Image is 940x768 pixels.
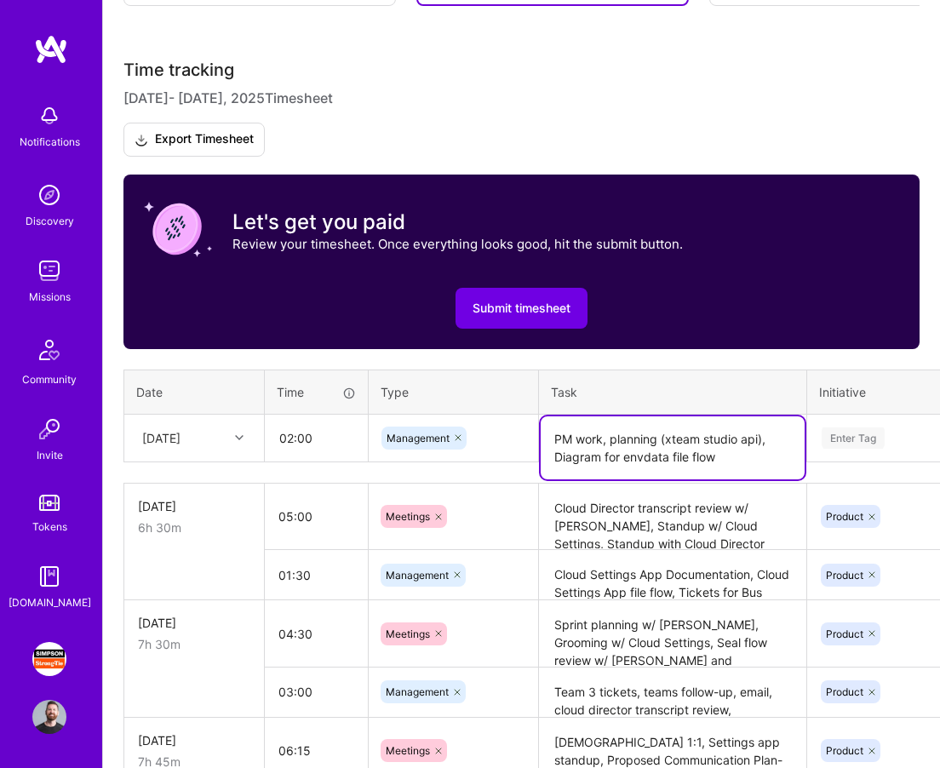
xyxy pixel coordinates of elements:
div: Tokens [32,518,67,536]
div: Discovery [26,212,74,230]
div: Missions [29,288,71,306]
span: Product [826,685,863,698]
textarea: Cloud Director transcript review w/ [PERSON_NAME], Standup w/ Cloud Settings, Standup with Cloud ... [541,485,805,549]
div: [DATE] [138,731,250,749]
div: [DATE] [138,614,250,632]
span: Product [826,510,863,523]
textarea: Team 3 tickets, teams follow-up, email, cloud director transcript review, scheduled meetings [541,669,805,716]
input: HH:MM [265,494,368,539]
img: discovery [32,178,66,212]
th: Task [539,370,807,415]
h3: Let's get you paid [232,209,683,235]
img: teamwork [32,254,66,288]
p: Review your timesheet. Once everything looks good, hit the submit button. [232,235,683,253]
div: [DATE] [138,497,250,515]
span: Product [826,628,863,640]
textarea: PM work, planning (xteam studio api), Diagram for envdata file flow [541,416,805,479]
input: HH:MM [265,669,368,714]
span: Submit timesheet [473,300,570,317]
textarea: Sprint planning w/ [PERSON_NAME], Grooming w/ Cloud Settings, Seal flow review w/ [PERSON_NAME] a... [541,602,805,666]
img: Invite [32,412,66,446]
img: Simpson Strong-Tie: Product Manager AD [32,642,66,676]
span: Meetings [386,628,430,640]
span: Product [826,744,863,757]
span: Management [386,685,449,698]
th: Date [124,370,265,415]
div: Notifications [20,133,80,151]
a: User Avatar [28,700,71,734]
div: Invite [37,446,63,464]
span: [DATE] - [DATE] , 2025 Timesheet [123,88,333,109]
button: Submit timesheet [456,288,587,329]
img: User Avatar [32,700,66,734]
div: Enter Tag [822,425,885,451]
img: tokens [39,495,60,511]
a: Simpson Strong-Tie: Product Manager AD [28,642,71,676]
i: icon Chevron [235,433,244,442]
input: HH:MM [266,416,367,461]
div: [DOMAIN_NAME] [9,593,91,611]
div: Time [277,383,356,401]
span: Management [386,569,449,582]
span: Meetings [386,510,430,523]
input: HH:MM [265,611,368,656]
div: 6h 30m [138,519,250,536]
span: Meetings [386,744,430,757]
div: [DATE] [142,429,181,447]
i: icon Download [135,131,148,149]
div: Community [22,370,77,388]
span: Time tracking [123,60,234,81]
th: Type [369,370,539,415]
input: HH:MM [265,553,368,598]
button: Export Timesheet [123,123,265,157]
img: coin [144,195,212,263]
textarea: Cloud Settings App Documentation, Cloud Settings App file flow, Tickets for Bus Driver's team [541,552,805,599]
span: Management [387,432,450,444]
div: 7h 30m [138,635,250,653]
img: guide book [32,559,66,593]
img: logo [34,34,68,65]
span: Product [826,569,863,582]
img: Community [29,330,70,370]
img: bell [32,99,66,133]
